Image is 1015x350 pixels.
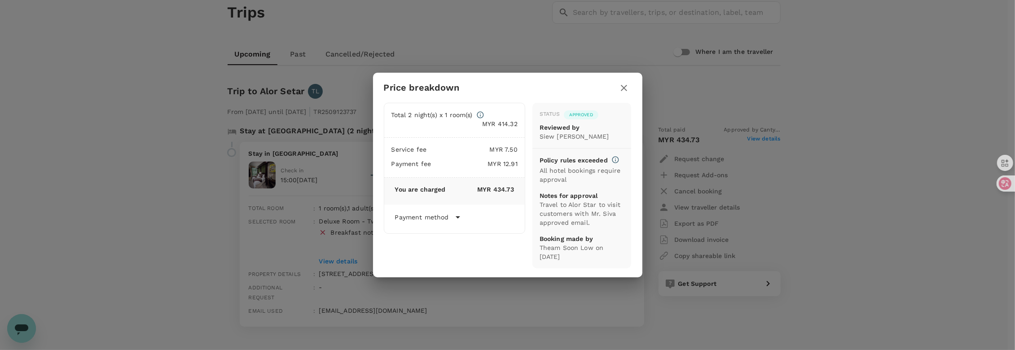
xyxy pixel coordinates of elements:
div: Status [540,110,560,119]
p: You are charged [395,185,446,194]
p: MYR 434.73 [446,185,514,194]
p: MYR 7.50 [426,145,518,154]
p: Booking made by [540,234,624,243]
p: Travel to Alor Star to visit customers with Mr. Siva approved email. [540,200,624,227]
h6: Price breakdown [384,80,460,95]
p: Service fee [391,145,427,154]
p: Siew [PERSON_NAME] [540,132,624,141]
p: Notes for approval [540,191,624,200]
p: Reviewed by [540,123,624,132]
p: All hotel bookings require approval [540,166,624,184]
p: MYR 12.91 [431,159,518,168]
p: Payment method [395,213,449,222]
p: MYR 414.32 [391,119,518,128]
p: Policy rules exceeded [540,156,608,165]
p: Payment fee [391,159,431,168]
p: Total 2 night(s) x 1 room(s) [391,110,473,119]
p: Theam Soon Low on [DATE] [540,243,624,261]
span: Approved [564,112,598,118]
